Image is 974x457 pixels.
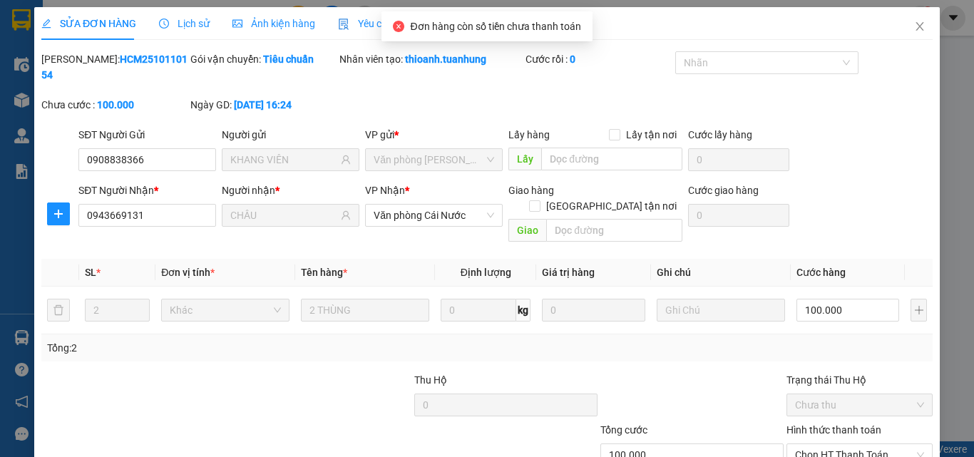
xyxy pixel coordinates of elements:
span: Đơn hàng còn số tiền chưa thanh toán [410,21,580,32]
div: Chưa cước : [41,97,188,113]
span: Lấy tận nơi [620,127,682,143]
div: Ngày GD: [190,97,337,113]
b: thioanh.tuanhung [405,53,486,65]
button: plus [47,202,70,225]
input: Cước giao hàng [687,204,789,227]
span: Văn phòng Hồ Chí Minh [374,149,494,170]
span: Tổng cước [600,424,647,436]
div: Nhân viên tạo: [339,51,523,67]
b: [DATE] 16:24 [234,99,292,111]
span: Đơn vị tính [161,267,215,278]
span: Cước hàng [796,267,846,278]
span: Giao hàng [508,185,554,196]
label: Cước giao hàng [687,185,758,196]
div: SĐT Người Nhận [78,183,216,198]
input: VD: Bàn, Ghế [301,299,429,322]
span: Giá trị hàng [542,267,595,278]
b: HCM2510110154 [41,53,188,81]
span: user [341,155,351,165]
b: 100.000 [97,99,134,111]
div: [PERSON_NAME]: [41,51,188,83]
span: VP Nhận [365,185,405,196]
span: Thu Hộ [414,374,446,386]
span: kg [516,299,530,322]
span: [GEOGRAPHIC_DATA] tận nơi [540,198,682,214]
div: VP gửi [365,127,503,143]
span: Giao [508,219,546,242]
span: user [341,210,351,220]
span: Khác [170,299,281,321]
div: Trạng thái Thu Hộ [786,372,933,388]
span: Văn phòng Cái Nước [374,205,494,226]
button: delete [47,299,70,322]
span: Chưa thu [795,394,924,416]
span: SỬA ĐƠN HÀNG [41,18,136,29]
button: plus [911,299,927,322]
div: Cước rồi : [526,51,672,67]
th: Ghi chú [651,259,791,287]
span: SL [85,267,96,278]
span: Ảnh kiện hàng [232,18,315,29]
span: Lấy hàng [508,129,550,140]
span: Định lượng [460,267,511,278]
input: Dọc đường [546,219,682,242]
input: Dọc đường [541,148,682,170]
span: clock-circle [159,19,169,29]
div: Gói vận chuyển: [190,51,337,67]
span: close-circle [393,21,404,32]
input: Cước lấy hàng [687,148,789,171]
label: Hình thức thanh toán [786,424,881,436]
input: Ghi Chú [657,299,785,322]
span: picture [232,19,242,29]
span: Tên hàng [301,267,347,278]
span: Lấy [508,148,541,170]
label: Cước lấy hàng [687,129,752,140]
span: plus [48,208,69,220]
div: Người gửi [222,127,359,143]
img: icon [338,19,349,30]
div: SĐT Người Gửi [78,127,216,143]
span: Yêu cầu xuất hóa đơn điện tử [338,18,488,29]
input: Tên người gửi [230,152,338,168]
b: 0 [570,53,575,65]
span: close [914,21,926,32]
button: Close [900,7,940,47]
div: Người nhận [222,183,359,198]
span: edit [41,19,51,29]
span: Lịch sử [159,18,210,29]
div: Tổng: 2 [47,340,377,356]
input: 0 [542,299,645,322]
b: Tiêu chuẩn [263,53,314,65]
input: Tên người nhận [230,207,338,223]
